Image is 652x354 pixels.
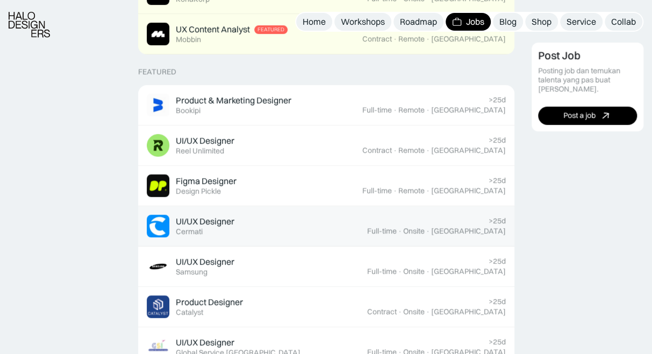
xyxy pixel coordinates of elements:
div: Onsite [403,226,425,236]
div: · [398,226,402,236]
div: Home [303,16,326,27]
div: Workshops [341,16,385,27]
a: Blog [493,13,523,31]
div: Shop [532,16,551,27]
div: Bookipi [176,106,200,115]
div: Design Pickle [176,187,221,196]
a: Job ImageProduct & Marketing DesignerBookipi>25dFull-time·Remote·[GEOGRAPHIC_DATA] [138,85,514,125]
div: Reel Unlimited [176,146,224,155]
a: Post a job [538,107,637,125]
div: UI/UX Designer [176,216,234,227]
div: · [398,267,402,276]
a: Home [296,13,332,31]
a: Job ImageProduct DesignerCatalyst>25dContract·Onsite·[GEOGRAPHIC_DATA] [138,287,514,327]
a: Service [560,13,603,31]
div: Featured [257,26,284,33]
div: Jobs [466,16,484,27]
div: · [426,186,430,195]
div: Post a job [563,111,596,121]
div: Service [567,16,596,27]
div: · [426,105,430,115]
div: · [393,105,397,115]
div: Product Designer [176,296,243,308]
div: UI/UX Designer [176,337,234,348]
div: >25d [489,24,506,33]
img: Job Image [147,23,169,45]
div: >25d [489,257,506,266]
div: Roadmap [400,16,437,27]
div: [GEOGRAPHIC_DATA] [431,226,506,236]
a: Job ImageUI/UX DesignerCermati>25dFull-time·Onsite·[GEOGRAPHIC_DATA] [138,206,514,246]
div: [GEOGRAPHIC_DATA] [431,146,506,155]
div: Full-time [367,226,397,236]
div: Remote [398,146,425,155]
div: · [426,146,430,155]
div: Onsite [403,307,425,316]
div: Full-time [362,186,392,195]
div: [GEOGRAPHIC_DATA] [431,267,506,276]
div: · [393,34,397,44]
div: [GEOGRAPHIC_DATA] [431,307,506,316]
div: >25d [489,337,506,346]
div: Featured [138,67,176,76]
a: Collab [605,13,642,31]
div: >25d [489,216,506,225]
div: >25d [489,176,506,185]
div: · [426,226,430,236]
div: · [426,267,430,276]
div: · [393,186,397,195]
div: [GEOGRAPHIC_DATA] [431,186,506,195]
div: Cermati [176,227,203,236]
div: Blog [499,16,517,27]
div: Product & Marketing Designer [176,95,291,106]
div: Remote [398,186,425,195]
a: Job ImageUI/UX DesignerSamsung>25dFull-time·Onsite·[GEOGRAPHIC_DATA] [138,246,514,287]
div: · [393,146,397,155]
div: Post Job [538,49,581,62]
img: Job Image [147,94,169,116]
div: Collab [611,16,636,27]
div: Full-time [367,267,397,276]
div: UI/UX Designer [176,135,234,146]
a: Workshops [334,13,391,31]
img: Job Image [147,255,169,278]
div: Samsung [176,267,207,277]
div: Remote [398,105,425,115]
img: Job Image [147,215,169,237]
a: Roadmap [393,13,443,31]
div: Remote [398,34,425,44]
img: Job Image [147,134,169,157]
div: >25d [489,136,506,145]
div: Contract [362,146,392,155]
img: Job Image [147,295,169,318]
div: Mobbin [176,35,201,44]
a: Job ImageFigma DesignerDesign Pickle>25dFull-time·Remote·[GEOGRAPHIC_DATA] [138,166,514,206]
div: · [426,34,430,44]
a: Job ImageUX Content AnalystFeaturedMobbin>25dContract·Remote·[GEOGRAPHIC_DATA] [138,14,514,54]
div: >25d [489,95,506,104]
a: Shop [525,13,558,31]
a: Job ImageUI/UX DesignerReel Unlimited>25dContract·Remote·[GEOGRAPHIC_DATA] [138,125,514,166]
div: · [426,307,430,316]
img: Job Image [147,174,169,197]
div: Figma Designer [176,175,237,187]
div: Contract [362,34,392,44]
div: Contract [367,307,397,316]
div: UI/UX Designer [176,256,234,267]
div: [GEOGRAPHIC_DATA] [431,105,506,115]
a: Jobs [446,13,491,31]
div: [GEOGRAPHIC_DATA] [431,34,506,44]
div: Onsite [403,267,425,276]
div: Full-time [362,105,392,115]
div: Catalyst [176,308,203,317]
div: >25d [489,297,506,306]
div: Posting job dan temukan talenta yang pas buat [PERSON_NAME]. [538,67,637,94]
div: · [398,307,402,316]
div: UX Content Analyst [176,24,250,35]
